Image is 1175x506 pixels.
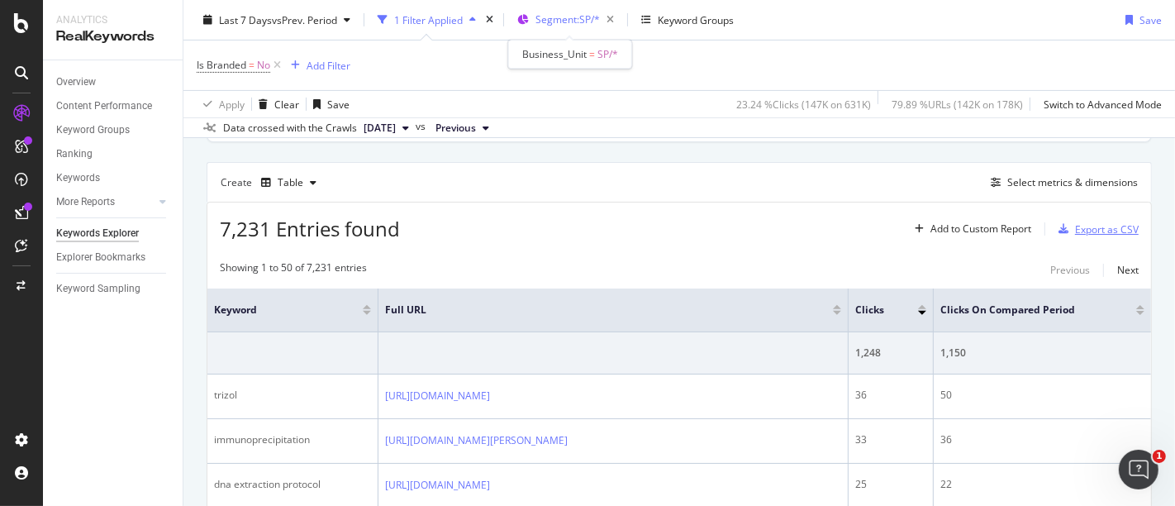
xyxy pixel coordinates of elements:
[56,146,93,163] div: Ranking
[1153,450,1166,463] span: 1
[357,118,416,138] button: [DATE]
[535,12,600,26] span: Segment: SP/*
[940,388,1144,403] div: 50
[214,388,371,403] div: trizol
[940,303,1111,317] span: Clicks On Compared Period
[930,224,1031,234] div: Add to Custom Report
[385,388,490,404] a: [URL][DOMAIN_NAME]
[855,477,926,492] div: 25
[385,303,808,317] span: Full URL
[589,47,595,61] span: =
[1050,260,1090,280] button: Previous
[984,173,1138,193] button: Select metrics & dimensions
[429,118,496,138] button: Previous
[307,58,350,72] div: Add Filter
[214,303,338,317] span: Keyword
[214,477,371,492] div: dna extraction protocol
[1007,175,1138,189] div: Select metrics & dimensions
[1119,450,1158,489] iframe: Intercom live chat
[307,91,350,117] button: Save
[736,97,871,111] div: 23.24 % Clicks ( 147K on 631K )
[385,432,568,449] a: [URL][DOMAIN_NAME][PERSON_NAME]
[257,54,270,77] span: No
[56,169,171,187] a: Keywords
[56,122,171,139] a: Keyword Groups
[274,97,299,111] div: Clear
[635,7,740,33] button: Keyword Groups
[892,97,1023,111] div: 79.89 % URLs ( 142K on 178K )
[56,225,139,242] div: Keywords Explorer
[855,388,926,403] div: 36
[278,178,303,188] div: Table
[1050,263,1090,277] div: Previous
[197,91,245,117] button: Apply
[1139,12,1162,26] div: Save
[394,12,463,26] div: 1 Filter Applied
[56,193,155,211] a: More Reports
[56,280,171,298] a: Keyword Sampling
[56,249,145,266] div: Explorer Bookmarks
[1117,263,1139,277] div: Next
[385,477,490,494] a: [URL][DOMAIN_NAME]
[252,91,299,117] button: Clear
[1117,260,1139,280] button: Next
[908,216,1031,242] button: Add to Custom Report
[56,193,115,211] div: More Reports
[416,119,429,134] span: vs
[56,13,169,27] div: Analytics
[56,249,171,266] a: Explorer Bookmarks
[1044,97,1162,111] div: Switch to Advanced Mode
[219,97,245,111] div: Apply
[435,121,476,136] span: Previous
[219,12,272,26] span: Last 7 Days
[56,146,171,163] a: Ranking
[56,122,130,139] div: Keyword Groups
[221,169,323,196] div: Create
[56,225,171,242] a: Keywords Explorer
[940,346,1144,360] div: 1,150
[855,303,893,317] span: Clicks
[855,432,926,447] div: 33
[1075,222,1139,236] div: Export as CSV
[364,121,396,136] span: 2025 Oct. 1st
[220,260,367,280] div: Showing 1 to 50 of 7,231 entries
[855,346,926,360] div: 1,248
[1037,91,1162,117] button: Switch to Advanced Mode
[56,74,171,91] a: Overview
[327,97,350,111] div: Save
[1052,216,1139,242] button: Export as CSV
[940,432,1144,447] div: 36
[214,432,371,447] div: immunoprecipitation
[511,7,621,33] button: Segment:SP/*
[56,98,152,115] div: Content Performance
[56,98,171,115] a: Content Performance
[522,47,587,61] span: Business_Unit
[940,477,1144,492] div: 22
[371,7,483,33] button: 1 Filter Applied
[197,58,246,72] span: Is Branded
[284,55,350,75] button: Add Filter
[1119,7,1162,33] button: Save
[255,169,323,196] button: Table
[658,12,734,26] div: Keyword Groups
[56,74,96,91] div: Overview
[220,215,400,242] span: 7,231 Entries found
[483,12,497,28] div: times
[56,27,169,46] div: RealKeywords
[249,58,255,72] span: =
[56,169,100,187] div: Keywords
[272,12,337,26] span: vs Prev. Period
[223,121,357,136] div: Data crossed with the Crawls
[197,7,357,33] button: Last 7 DaysvsPrev. Period
[56,280,140,298] div: Keyword Sampling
